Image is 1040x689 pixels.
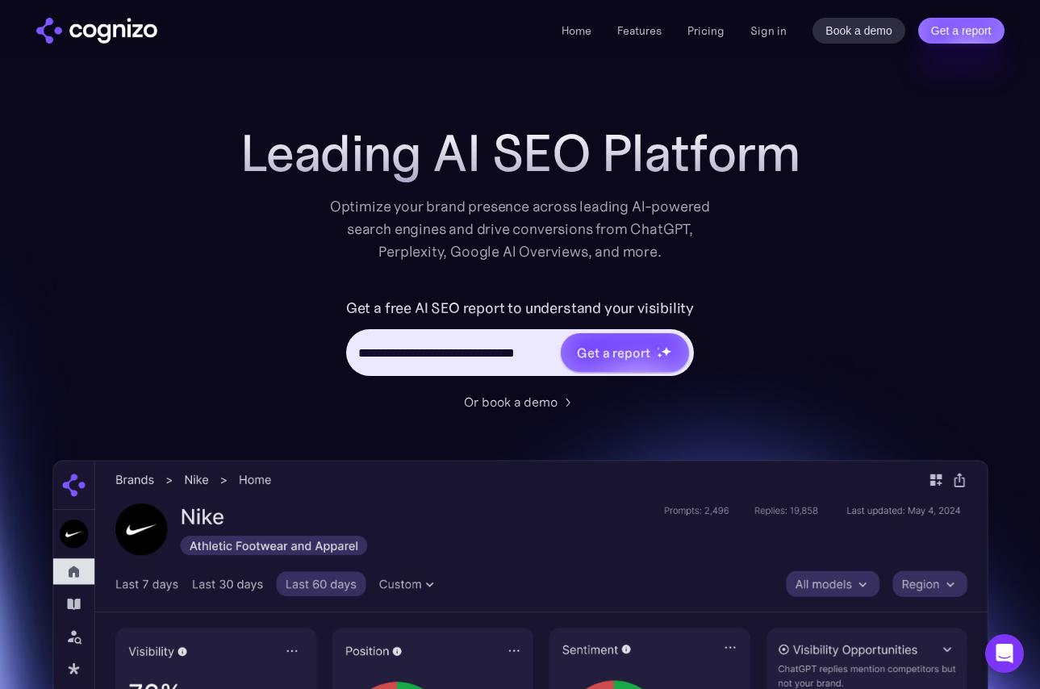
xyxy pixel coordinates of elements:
[657,347,659,349] img: star
[36,18,157,44] img: cognizo logo
[750,21,787,40] a: Sign in
[661,346,671,357] img: star
[657,353,662,358] img: star
[918,18,1004,44] a: Get a report
[687,23,725,38] a: Pricing
[577,343,649,362] div: Get a report
[36,18,157,44] a: home
[464,392,558,411] div: Or book a demo
[985,634,1024,673] div: Open Intercom Messenger
[322,195,719,263] div: Optimize your brand presence across leading AI-powered search engines and drive conversions from ...
[464,392,577,411] a: Or book a demo
[346,295,694,321] label: Get a free AI SEO report to understand your visibility
[617,23,662,38] a: Features
[812,18,905,44] a: Book a demo
[346,295,694,384] form: Hero URL Input Form
[562,23,591,38] a: Home
[240,124,800,182] h1: Leading AI SEO Platform
[559,332,690,374] a: Get a reportstarstarstar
